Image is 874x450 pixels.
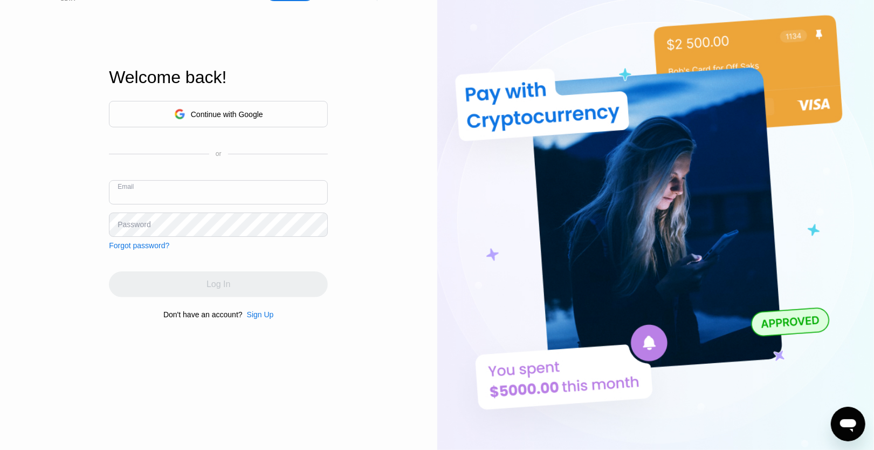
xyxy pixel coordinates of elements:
div: Continue with Google [109,101,328,127]
div: Forgot password? [109,241,169,250]
div: Welcome back! [109,67,328,87]
iframe: Button to launch messaging window [831,407,865,441]
div: Don't have an account? [163,310,243,319]
div: Email [118,183,134,190]
div: Continue with Google [191,110,263,119]
div: Sign Up [243,310,274,319]
div: Password [118,220,150,229]
div: Sign Up [247,310,274,319]
div: or [216,150,222,158]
